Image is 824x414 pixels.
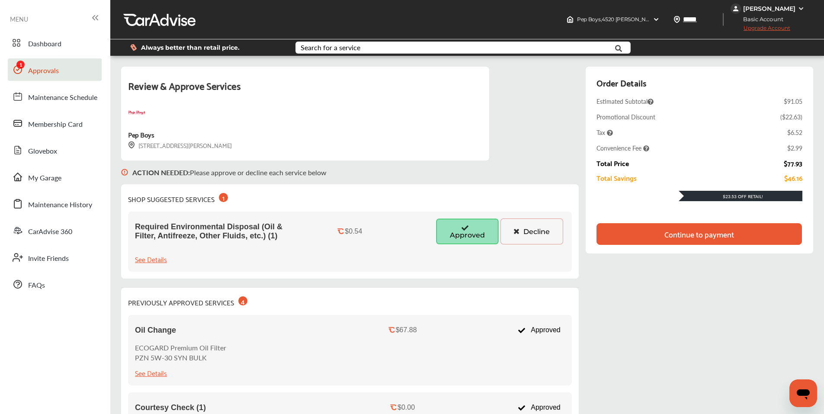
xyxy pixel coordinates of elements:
div: 1 [219,193,228,202]
a: Membership Card [8,112,102,135]
div: $91.05 [784,97,802,106]
span: MENU [10,16,28,22]
a: Maintenance History [8,193,102,215]
span: My Garage [28,173,61,184]
span: FAQs [28,280,45,291]
div: $0.00 [398,404,415,411]
div: Continue to payment [664,230,734,238]
span: Membership Card [28,119,83,130]
div: $2.99 [787,144,802,152]
div: SHOP SUGGESTED SERVICES [128,191,228,205]
div: Total Price [596,159,629,167]
img: header-home-logo.8d720a4f.svg [567,16,574,23]
div: Order Details [596,75,646,90]
span: Upgrade Account [731,25,790,35]
span: Pep Boys , 4520 [PERSON_NAME] BLVD [GEOGRAPHIC_DATA] , CA 90230 [577,16,757,22]
p: PZN 5W-30 SYN BULK [135,353,226,363]
p: Please approve or decline each service below [132,167,327,177]
img: svg+xml;base64,PHN2ZyB3aWR0aD0iMTYiIGhlaWdodD0iMTciIHZpZXdCb3g9IjAgMCAxNiAxNyIgZmlsbD0ibm9uZSIgeG... [128,141,135,149]
a: Dashboard [8,32,102,54]
img: jVpblrzwTbfkPYzPPzSLxeg0AAAAASUVORK5CYII= [731,3,741,14]
button: Approved [436,218,499,244]
a: Invite Friends [8,246,102,269]
span: Invite Friends [28,253,69,264]
div: 4 [238,296,247,305]
img: dollor_label_vector.a70140d1.svg [130,44,137,51]
span: Dashboard [28,39,61,50]
button: Decline [500,218,563,244]
b: ACTION NEEDED : [132,167,190,177]
span: Courtesy Check (1) [135,403,206,412]
span: CarAdvise 360 [28,226,72,237]
span: Always better than retail price. [141,45,240,51]
iframe: Button to launch messaging window [789,379,817,407]
span: Maintenance Schedule [28,92,97,103]
div: Search for a service [301,44,360,51]
a: My Garage [8,166,102,188]
div: $0.54 [345,228,362,235]
span: Glovebox [28,146,57,157]
div: $67.88 [396,326,417,334]
span: Tax [596,128,613,137]
span: Convenience Fee [596,144,649,152]
a: Approvals [8,58,102,81]
div: See Details [135,253,167,265]
span: Maintenance History [28,199,92,211]
div: Review & Approve Services [128,77,482,104]
a: Maintenance Schedule [8,85,102,108]
div: Total Savings [596,174,637,182]
img: WGsFRI8htEPBVLJbROoPRyZpYNWhNONpIPPETTm6eUC0GeLEiAAAAAElFTkSuQmCC [798,5,805,12]
div: [PERSON_NAME] [743,5,795,13]
div: $6.52 [787,128,802,137]
div: See Details [135,367,167,379]
span: Estimated Subtotal [596,97,654,106]
div: $46.16 [784,174,802,182]
a: CarAdvise 360 [8,219,102,242]
span: Required Environmental Disposal (Oil & Filter, Antifreeze, Other Fluids, etc.) (1) [135,222,304,241]
div: Approved [513,322,564,338]
span: Basic Account [731,15,790,24]
img: svg+xml;base64,PHN2ZyB3aWR0aD0iMTYiIGhlaWdodD0iMTciIHZpZXdCb3g9IjAgMCAxNiAxNyIgZmlsbD0ibm9uZSIgeG... [121,160,128,184]
img: location_vector.a44bc228.svg [673,16,680,23]
div: PREVIOUSLY APPROVED SERVICES [128,295,247,308]
a: FAQs [8,273,102,295]
img: header-down-arrow.9dd2ce7d.svg [653,16,660,23]
a: Glovebox [8,139,102,161]
span: Oil Change [135,326,176,335]
div: $23.53 Off Retail! [679,193,802,199]
div: Pep Boys [128,128,154,140]
img: logo-pepboys.png [128,104,145,122]
p: ECOGARD Premium Oil Filter [135,343,226,353]
div: Promotional Discount [596,112,655,121]
span: Approvals [28,65,59,77]
div: ( $22.63 ) [780,112,802,121]
div: $77.93 [784,159,802,167]
div: [STREET_ADDRESS][PERSON_NAME] [128,140,232,150]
